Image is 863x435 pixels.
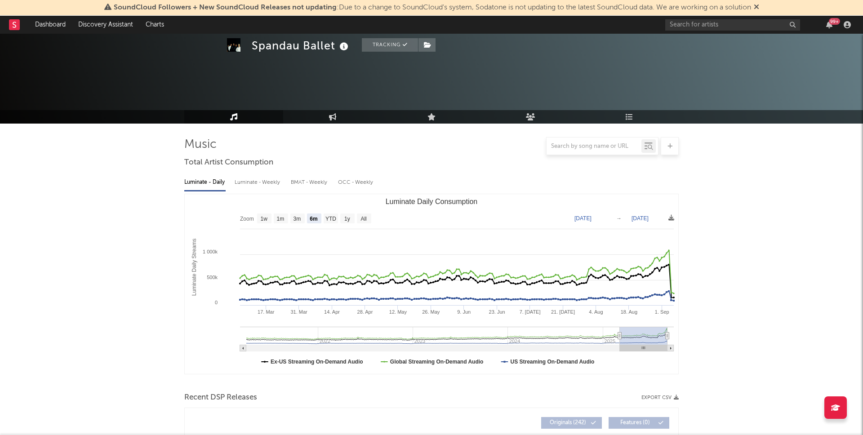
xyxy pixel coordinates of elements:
div: Luminate - Weekly [235,175,282,190]
a: Dashboard [29,16,72,34]
text: 21. [DATE] [551,309,575,315]
div: OCC - Weekly [338,175,374,190]
span: : Due to a change to SoundCloud's system, Sodatone is not updating to the latest SoundCloud data.... [114,4,751,11]
span: Dismiss [754,4,759,11]
text: 28. Apr [357,309,373,315]
text: 14. Apr [324,309,340,315]
button: Originals(242) [541,417,602,429]
text: 1. Sep [655,309,669,315]
text: 6m [310,216,317,222]
a: Charts [139,16,170,34]
svg: Luminate Daily Consumption [185,194,678,374]
div: Luminate - Daily [184,175,226,190]
button: Export CSV [641,395,679,400]
span: Total Artist Consumption [184,157,273,168]
text: [DATE] [632,215,649,222]
text: 1w [261,216,268,222]
button: 99+ [826,21,832,28]
text: 9. Jun [457,309,471,315]
text: 1m [277,216,285,222]
text: 26. May [422,309,440,315]
span: Recent DSP Releases [184,392,257,403]
text: 1 000k [203,249,218,254]
text: Zoom [240,216,254,222]
button: Tracking [362,38,418,52]
text: 500k [207,275,218,280]
text: 31. Mar [290,309,307,315]
text: 3m [294,216,301,222]
span: Features ( 0 ) [614,420,656,426]
text: YTD [325,216,336,222]
span: SoundCloud Followers + New SoundCloud Releases not updating [114,4,337,11]
text: 7. [DATE] [520,309,541,315]
span: Originals ( 242 ) [547,420,588,426]
div: 99 + [829,18,840,25]
button: Features(0) [609,417,669,429]
a: Discovery Assistant [72,16,139,34]
div: Spandau Ballet [252,38,351,53]
text: 23. Jun [489,309,505,315]
text: Luminate Daily Consumption [386,198,478,205]
text: Luminate Daily Streams [191,239,197,296]
text: 12. May [389,309,407,315]
text: 0 [215,300,218,305]
div: BMAT - Weekly [291,175,329,190]
text: [DATE] [574,215,592,222]
input: Search for artists [665,19,800,31]
text: → [616,215,622,222]
text: All [360,216,366,222]
text: Ex-US Streaming On-Demand Audio [271,359,363,365]
text: US Streaming On-Demand Audio [510,359,594,365]
input: Search by song name or URL [547,143,641,150]
text: Global Streaming On-Demand Audio [390,359,484,365]
text: 1y [344,216,350,222]
text: 4. Aug [589,309,603,315]
text: 18. Aug [621,309,637,315]
text: 17. Mar [258,309,275,315]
